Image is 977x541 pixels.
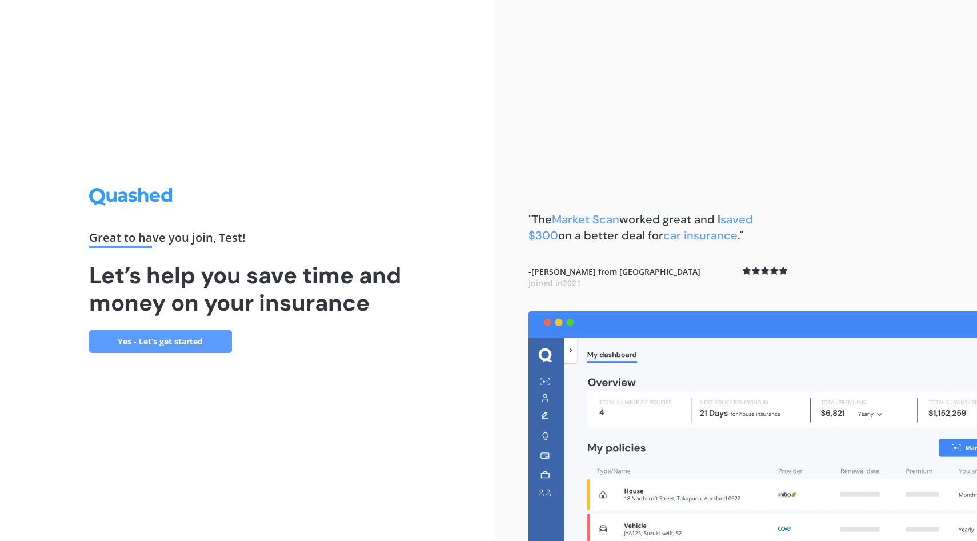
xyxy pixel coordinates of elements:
[528,212,753,243] b: "The worked great and I on a better deal for ."
[89,232,406,248] div: Great to have you join , Test !
[89,262,406,316] h1: Let’s help you save time and money on your insurance
[528,278,581,288] span: Joined in 2021
[552,212,619,227] span: Market Scan
[528,311,977,541] img: dashboard.webp
[528,212,753,243] span: saved $300
[89,330,232,353] a: Yes - Let’s get started
[528,266,700,288] b: - [PERSON_NAME] from [GEOGRAPHIC_DATA]
[663,228,738,243] span: car insurance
